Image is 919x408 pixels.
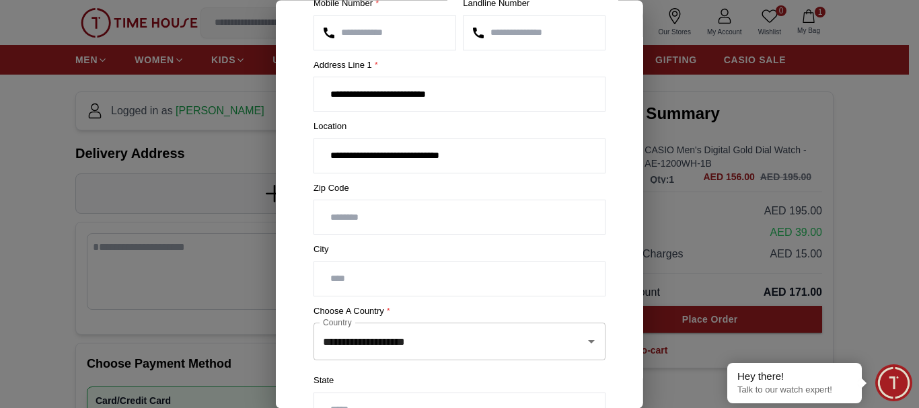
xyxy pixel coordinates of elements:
p: Talk to our watch expert! [737,384,852,396]
label: Country [323,317,352,329]
label: State [314,374,605,388]
label: City [314,243,605,257]
button: Open [582,333,601,352]
label: Choose a country [314,304,605,318]
label: Location [314,120,605,134]
label: Zip Code [314,181,605,195]
label: Address Line 1 [314,58,605,72]
div: Chat Widget [875,364,912,401]
div: Hey there! [737,370,852,383]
